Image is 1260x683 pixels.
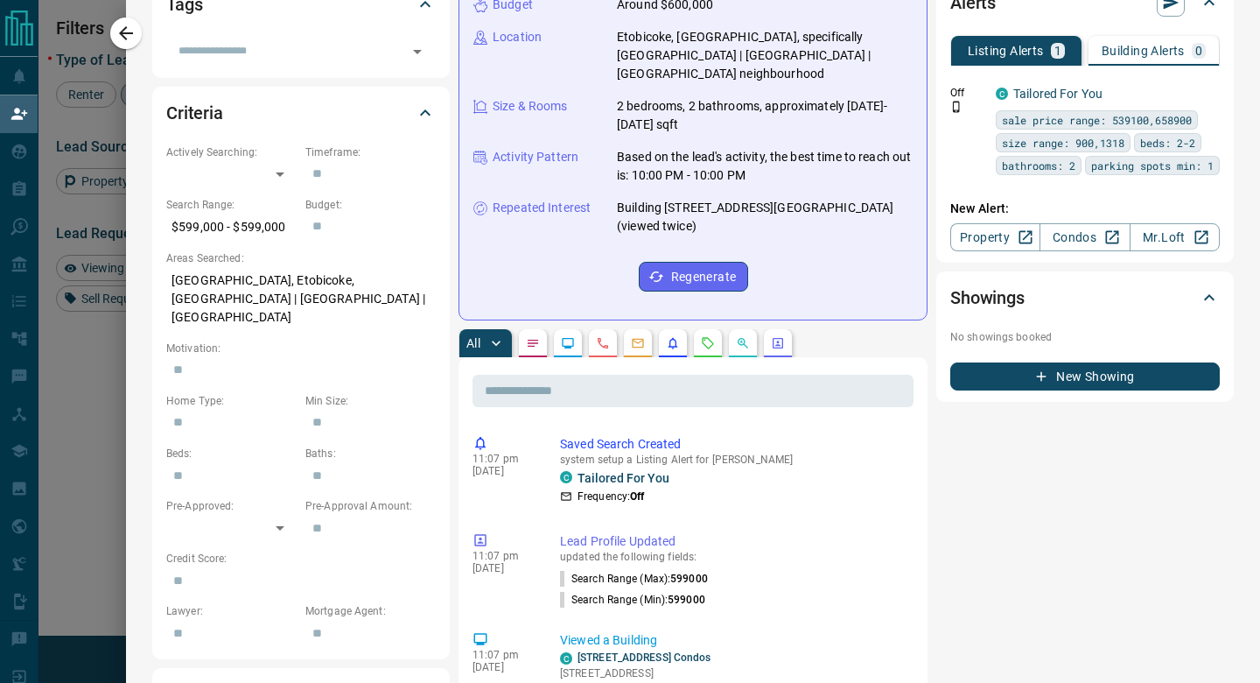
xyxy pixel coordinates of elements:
[560,551,906,563] p: updated the following fields:
[630,490,644,503] strong: Off
[493,28,542,46] p: Location
[950,329,1220,345] p: No showings booked
[668,594,705,606] span: 599000
[577,651,711,664] a: [STREET_ADDRESS] Condos
[560,435,906,454] p: Saved Search Created
[472,661,534,673] p: [DATE]
[305,498,436,514] p: Pre-Approval Amount:
[166,498,297,514] p: Pre-Approved:
[1002,157,1075,174] span: bathrooms: 2
[560,471,572,483] div: condos.ca
[631,336,645,350] svg: Emails
[166,393,297,409] p: Home Type:
[577,471,669,485] a: Tailored For You
[617,97,913,134] p: 2 bedrooms, 2 bathrooms, approximately [DATE]-[DATE] sqft
[950,101,962,113] svg: Push Notification Only
[1013,87,1102,101] a: Tailored For You
[560,592,705,608] p: Search Range (Min) :
[701,336,715,350] svg: Requests
[1002,134,1124,151] span: size range: 900,1318
[617,28,913,83] p: Etobicoke, [GEOGRAPHIC_DATA], specifically [GEOGRAPHIC_DATA] | [GEOGRAPHIC_DATA] | [GEOGRAPHIC_DA...
[560,665,744,681] p: [STREET_ADDRESS]
[639,262,748,292] button: Regenerate
[493,199,591,217] p: Repeated Interest
[166,603,297,619] p: Lawyer:
[1091,157,1214,174] span: parking spots min: 1
[305,197,436,213] p: Budget:
[1195,45,1202,57] p: 0
[736,336,750,350] svg: Opportunities
[305,393,436,409] p: Min Size:
[560,454,906,466] p: system setup a Listing Alert for [PERSON_NAME]
[472,562,534,574] p: [DATE]
[1039,223,1130,251] a: Condos
[577,489,644,504] p: Frequency:
[1140,134,1195,151] span: beds: 2-2
[472,649,534,661] p: 11:07 pm
[166,341,436,356] p: Motivation:
[968,45,1044,57] p: Listing Alerts
[493,97,568,116] p: Size & Rooms
[305,144,436,160] p: Timeframe:
[305,446,436,461] p: Baths:
[996,88,1008,100] div: condos.ca
[166,197,297,213] p: Search Range:
[666,336,680,350] svg: Listing Alerts
[771,336,785,350] svg: Agent Actions
[950,284,1025,312] h2: Showings
[950,363,1220,391] button: New Showing
[560,631,906,650] p: Viewed a Building
[950,277,1220,319] div: Showings
[466,337,480,349] p: All
[166,266,436,332] p: [GEOGRAPHIC_DATA], Etobicoke, [GEOGRAPHIC_DATA] | [GEOGRAPHIC_DATA] | [GEOGRAPHIC_DATA]
[1002,111,1192,129] span: sale price range: 539100,658900
[405,39,430,64] button: Open
[950,85,985,101] p: Off
[560,652,572,665] div: condos.ca
[560,532,906,551] p: Lead Profile Updated
[526,336,540,350] svg: Notes
[596,336,610,350] svg: Calls
[560,571,708,587] p: Search Range (Max) :
[617,199,913,236] p: Building [STREET_ADDRESS][GEOGRAPHIC_DATA] (viewed twice)
[1102,45,1185,57] p: Building Alerts
[166,551,436,567] p: Credit Score:
[166,250,436,266] p: Areas Searched:
[166,213,297,242] p: $599,000 - $599,000
[472,550,534,562] p: 11:07 pm
[1130,223,1220,251] a: Mr.Loft
[305,603,436,619] p: Mortgage Agent:
[670,573,708,585] span: 599000
[166,446,297,461] p: Beds:
[493,148,578,166] p: Activity Pattern
[472,453,534,465] p: 11:07 pm
[166,92,436,134] div: Criteria
[166,99,223,127] h2: Criteria
[561,336,575,350] svg: Lead Browsing Activity
[617,148,913,185] p: Based on the lead's activity, the best time to reach out is: 10:00 PM - 10:00 PM
[1054,45,1061,57] p: 1
[950,223,1040,251] a: Property
[166,144,297,160] p: Actively Searching:
[472,465,534,477] p: [DATE]
[950,200,1220,218] p: New Alert:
